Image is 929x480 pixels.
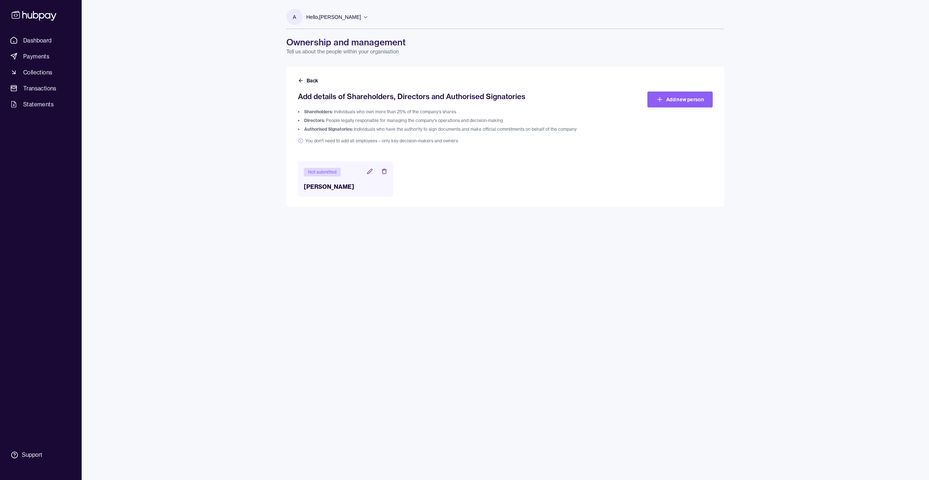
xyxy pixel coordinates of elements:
h1: Ownership and management [286,36,724,48]
a: Add new person [647,91,713,107]
button: Back [298,77,320,84]
a: Transactions [7,82,74,95]
p: A [293,13,296,21]
span: Statements [23,100,54,109]
span: Shareholders: [304,109,333,114]
li: People legally responsible for managing the company's operations and decision-making [298,118,609,123]
span: Transactions [23,84,57,93]
h3: [PERSON_NAME] [304,182,387,191]
span: You don't need to add all employees—only key decision-makers and owners [298,138,609,144]
li: Individuals who own more than 25% of the company's shares [298,109,609,115]
span: Authorised Signatories: [304,126,353,132]
div: Not submitted [304,168,341,176]
a: Statements [7,98,74,111]
a: Dashboard [7,34,74,47]
li: Individuals who have the authority to sign documents and make official commitments on behalf of t... [298,126,609,132]
p: Tell us about the people within your organisation [286,48,724,55]
a: Payments [7,50,74,63]
span: Directors: [304,118,325,123]
h2: Add details of Shareholders, Directors and Authorised Signatories [298,91,609,102]
div: Support [22,451,42,459]
span: Collections [23,68,52,77]
span: Dashboard [23,36,52,45]
a: Collections [7,66,74,79]
a: Support [7,447,74,463]
span: Payments [23,52,49,61]
p: Hello, [PERSON_NAME] [306,13,361,21]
